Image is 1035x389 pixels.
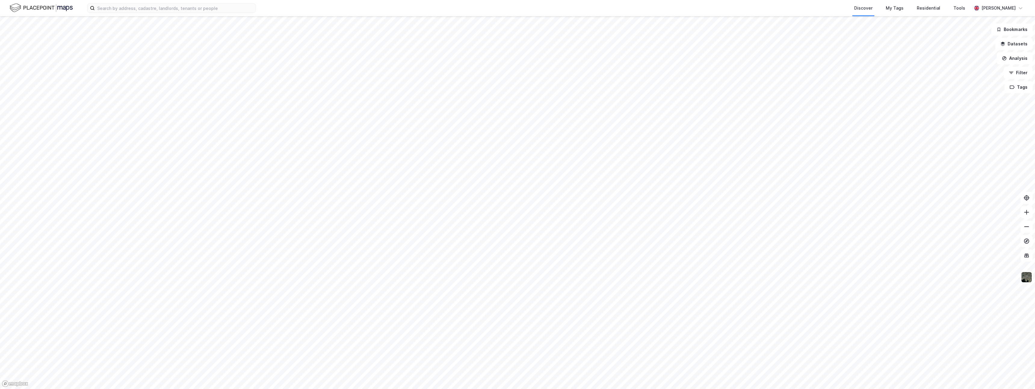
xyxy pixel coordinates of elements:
[854,5,873,12] div: Discover
[1005,360,1035,389] iframe: Chat Widget
[1005,360,1035,389] div: Widżet czatu
[953,5,965,12] div: Tools
[10,3,73,13] img: logo.f888ab2527a4732fd821a326f86c7f29.svg
[886,5,904,12] div: My Tags
[981,5,1016,12] div: [PERSON_NAME]
[95,4,255,13] input: Search by address, cadastre, landlords, tenants or people
[917,5,940,12] div: Residential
